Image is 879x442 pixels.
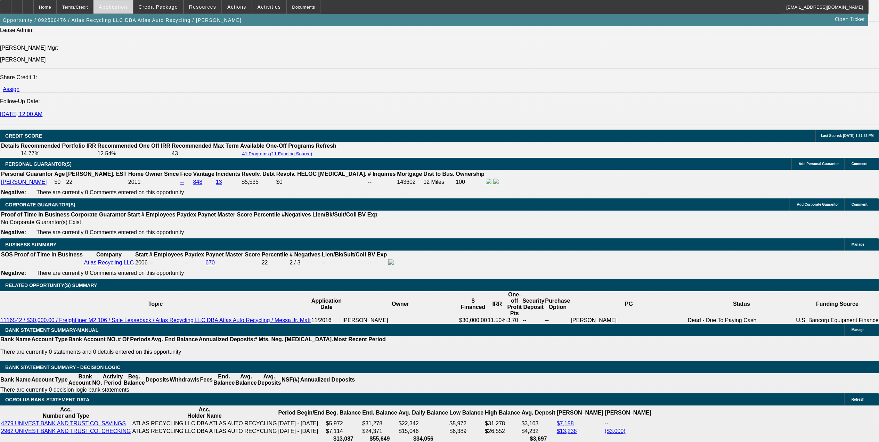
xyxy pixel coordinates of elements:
[3,86,19,92] a: Assign
[171,150,239,157] td: 43
[852,162,868,166] span: Comment
[71,212,126,218] b: Corporate Guarantor
[96,252,122,257] b: Company
[132,406,277,419] th: Acc. Holder Name
[290,252,320,257] b: # Negatives
[796,317,879,324] td: U.S. Bancorp Equipment Finance
[135,259,148,267] td: 2006
[127,212,140,218] b: Start
[521,406,556,419] th: Avg. Deposit
[493,179,499,184] img: linkedin-icon.png
[68,373,103,386] th: Bank Account NO.
[205,252,260,257] b: Paynet Master Score
[326,406,361,419] th: Beg. Balance
[258,4,281,10] span: Activities
[222,0,252,14] button: Actions
[367,252,387,257] b: BV Exp
[300,373,355,386] th: Annualized Deposits
[97,142,171,149] th: Recommended One Off IRR
[1,406,131,419] th: Acc. Number and Type
[398,420,449,427] td: $22,342
[852,398,864,401] span: Refresh
[545,317,571,324] td: --
[1,229,26,235] b: Negative:
[507,317,522,324] td: 3.70
[184,0,221,14] button: Resources
[278,406,325,419] th: Period Begin/End
[388,259,394,265] img: facebook-icon.png
[14,251,83,258] th: Proof of Time In Business
[97,150,171,157] td: 12.54%
[145,373,170,386] th: Deposits
[151,336,198,343] th: Avg. End Balance
[487,291,507,317] th: IRR
[507,291,522,317] th: One-off Profit Pts
[852,203,868,206] span: Comment
[1,428,131,434] a: 2962 UNIVEST BANK AND TRUST CO. CHECKING
[227,4,246,10] span: Actions
[334,336,386,343] th: Most Recent Period
[254,336,334,343] th: # Mts. Neg. [MEDICAL_DATA].
[276,178,367,186] td: $0
[68,336,117,343] th: Bank Account NO.
[545,291,571,317] th: Purchase Option
[240,142,315,149] th: Available One-Off Programs
[5,202,75,207] span: CORPORATE GUARANTOR(S)
[311,317,342,324] td: 11/2016
[132,420,277,427] td: ATLAS RECYCLING LLC DBA ATLAS AUTO RECYCLING
[424,171,455,177] b: Dist to Bus.
[362,406,397,419] th: End. Balance
[557,428,577,434] a: $13,238
[557,420,574,426] a: $7,158
[252,0,286,14] button: Activities
[117,336,151,343] th: # Of Periods
[205,260,215,265] a: 670
[242,171,275,177] b: Revolv. Debt
[5,397,89,402] span: OCROLUS BANK STATEMENT DATA
[54,178,65,186] td: 50
[5,133,42,139] span: CREDIT SCORE
[311,291,342,317] th: Application Date
[322,252,366,257] b: Lien/Bk/Suit/Coll
[254,212,280,218] b: Percentile
[487,317,507,324] td: 11.50%
[322,259,366,267] td: --
[54,171,65,177] b: Age
[36,270,184,276] span: There are currently 0 Comments entered on this opportunity
[240,151,315,157] button: 41 Programs (11 Funding Source)
[423,178,455,186] td: 12 Miles
[456,171,485,177] b: Ownership
[852,243,864,246] span: Manage
[241,178,275,186] td: $5,535
[486,179,491,184] img: facebook-icon.png
[135,252,148,257] b: Start
[362,420,397,427] td: $31,278
[36,189,184,195] span: There are currently 0 Comments entered on this opportunity
[1,251,13,258] th: SOS
[216,171,240,177] b: Incidents
[235,373,257,386] th: Avg. Balance
[1,270,26,276] b: Negative:
[455,178,485,186] td: 100
[522,291,545,317] th: Security Deposit
[1,189,26,195] b: Negative:
[797,203,839,206] span: Add Corporate Guarantor
[342,291,459,317] th: Owner
[821,134,874,138] span: Last Scored: [DATE] 1:31:33 PM
[3,17,242,23] span: Opportunity / 092500476 / Atlas Recycling LLC DBA Atlas Auto Recycling / [PERSON_NAME]
[141,212,176,218] b: # Employees
[397,178,423,186] td: 143602
[485,428,520,435] td: $26,552
[31,373,68,386] th: Account Type
[796,291,879,317] th: Funding Source
[485,420,520,427] td: $31,278
[20,142,96,149] th: Recommended Portfolio IRR
[5,327,98,333] span: BANK STATEMENT SUMMARY-MANUAL
[459,291,487,317] th: $ Financed
[184,259,204,267] td: --
[171,142,239,149] th: Recommended Max Term
[312,212,357,218] b: Lien/Bk/Suit/Coll
[281,373,300,386] th: NSF(#)
[326,428,361,435] td: $7,114
[1,211,70,218] th: Proof of Time In Business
